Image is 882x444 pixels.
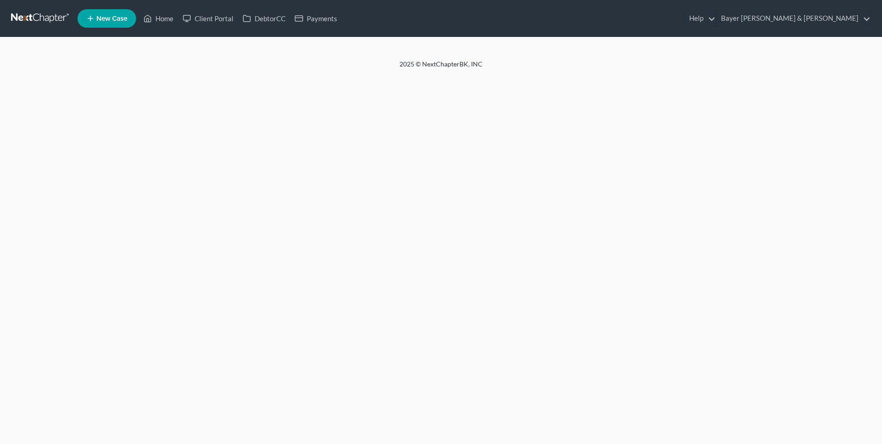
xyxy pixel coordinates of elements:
a: DebtorCC [238,10,290,27]
a: Help [685,10,715,27]
a: Home [139,10,178,27]
a: Payments [290,10,342,27]
new-legal-case-button: New Case [77,9,136,28]
div: 2025 © NextChapterBK, INC [178,60,704,76]
a: Client Portal [178,10,238,27]
a: Bayer [PERSON_NAME] & [PERSON_NAME] [716,10,870,27]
